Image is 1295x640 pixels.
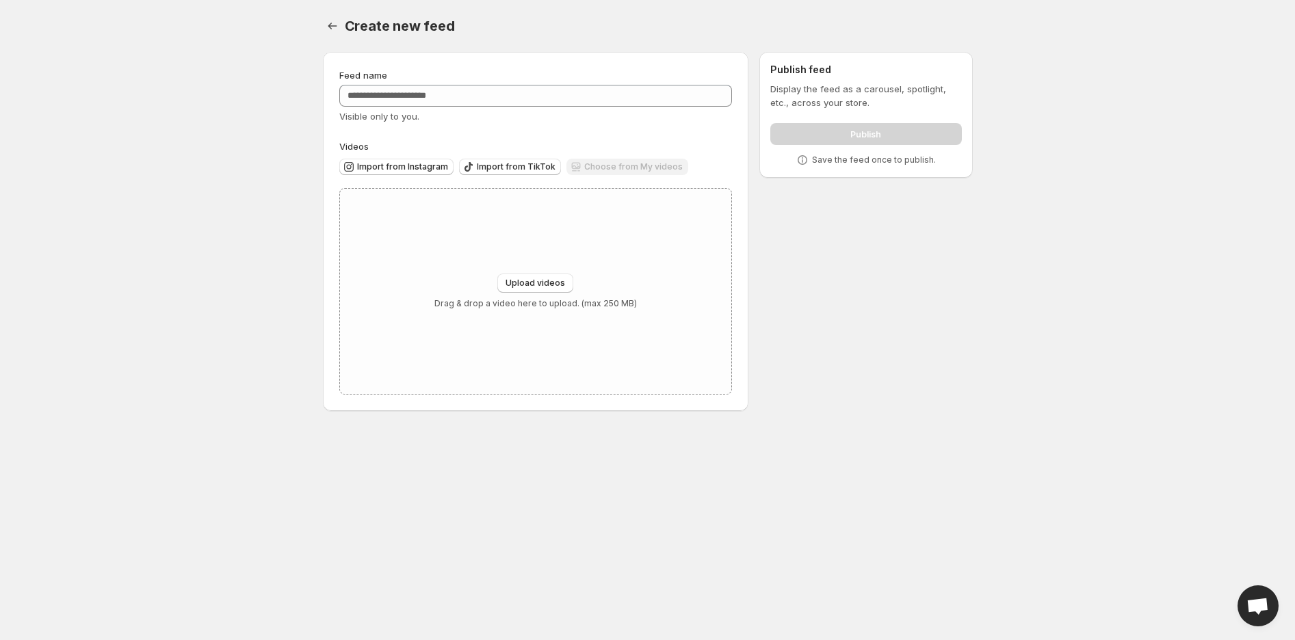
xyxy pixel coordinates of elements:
button: Upload videos [497,274,573,293]
span: Import from Instagram [357,161,448,172]
h2: Publish feed [770,63,961,77]
p: Display the feed as a carousel, spotlight, etc., across your store. [770,82,961,109]
button: Import from Instagram [339,159,454,175]
button: Import from TikTok [459,159,561,175]
span: Create new feed [345,18,455,34]
button: Settings [323,16,342,36]
p: Save the feed once to publish. [812,155,936,165]
span: Import from TikTok [477,161,555,172]
p: Drag & drop a video here to upload. (max 250 MB) [434,298,637,309]
span: Visible only to you. [339,111,419,122]
span: Upload videos [506,278,565,289]
span: Videos [339,141,369,152]
a: Open chat [1238,585,1279,626]
span: Feed name [339,70,387,81]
